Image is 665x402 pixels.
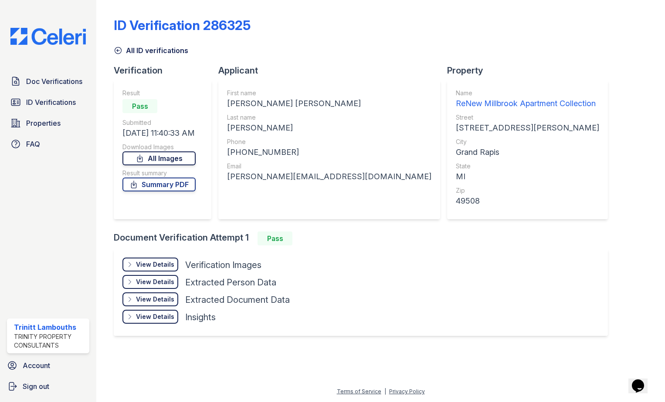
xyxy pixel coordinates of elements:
[122,178,196,191] a: Summary PDF
[14,322,86,332] div: Trinitt Lambouths
[227,171,431,183] div: [PERSON_NAME][EMAIL_ADDRESS][DOMAIN_NAME]
[26,139,40,149] span: FAQ
[136,260,174,269] div: View Details
[628,367,656,393] iframe: chat widget
[456,146,599,158] div: Grand Rapis
[227,122,431,134] div: [PERSON_NAME]
[227,113,431,122] div: Last name
[114,64,218,77] div: Verification
[122,143,196,151] div: Download Images
[389,388,425,395] a: Privacy Policy
[23,381,49,392] span: Sign out
[227,97,431,110] div: [PERSON_NAME] [PERSON_NAME]
[122,127,196,139] div: [DATE] 11:40:33 AM
[7,114,89,132] a: Properties
[258,231,292,245] div: Pass
[384,388,386,395] div: |
[122,99,157,113] div: Pass
[14,332,86,350] div: Trinity Property Consultants
[227,162,431,171] div: Email
[218,64,447,77] div: Applicant
[185,311,216,323] div: Insights
[26,118,61,128] span: Properties
[26,76,82,87] span: Doc Verifications
[7,73,89,90] a: Doc Verifications
[3,28,93,45] img: CE_Logo_Blue-a8612792a0a2168367f1c8372b55b34899dd931a85d93a1a3d3e32e68fde9ad4.png
[136,295,174,304] div: View Details
[456,162,599,171] div: State
[136,278,174,286] div: View Details
[456,186,599,195] div: Zip
[7,94,89,111] a: ID Verifications
[114,17,251,33] div: ID Verification 286325
[3,357,93,374] a: Account
[122,169,196,178] div: Result summary
[456,122,599,134] div: [STREET_ADDRESS][PERSON_NAME]
[456,171,599,183] div: MI
[114,231,615,245] div: Document Verification Attempt 1
[114,45,188,56] a: All ID verifications
[447,64,615,77] div: Property
[337,388,381,395] a: Terms of Service
[26,97,76,107] span: ID Verifications
[3,378,93,395] a: Sign out
[122,151,196,165] a: All Images
[23,360,50,371] span: Account
[456,89,599,97] div: Name
[227,89,431,97] div: First name
[185,294,290,306] div: Extracted Document Data
[456,89,599,110] a: Name ReNew Millbrook Apartment Collection
[456,97,599,110] div: ReNew Millbrook Apartment Collection
[227,137,431,146] div: Phone
[7,135,89,153] a: FAQ
[185,276,276,288] div: Extracted Person Data
[122,118,196,127] div: Submitted
[136,312,174,321] div: View Details
[185,259,261,271] div: Verification Images
[456,113,599,122] div: Street
[122,89,196,97] div: Result
[227,146,431,158] div: [PHONE_NUMBER]
[456,195,599,207] div: 49508
[456,137,599,146] div: City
